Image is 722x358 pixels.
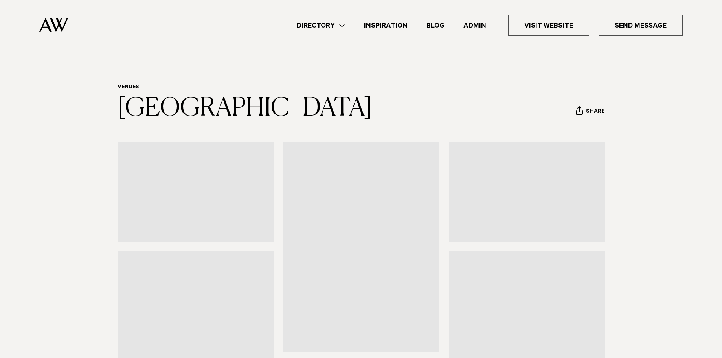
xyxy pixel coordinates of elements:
img: Auckland Weddings Logo [39,18,68,32]
a: Blog [417,20,454,31]
a: Send Message [599,15,683,36]
a: [GEOGRAPHIC_DATA] [118,96,372,121]
a: Venues [118,84,139,90]
a: Visit Website [508,15,589,36]
a: Directory [287,20,355,31]
a: Inspiration [355,20,417,31]
span: Share [586,108,604,116]
a: Admin [454,20,496,31]
button: Share [575,106,605,118]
